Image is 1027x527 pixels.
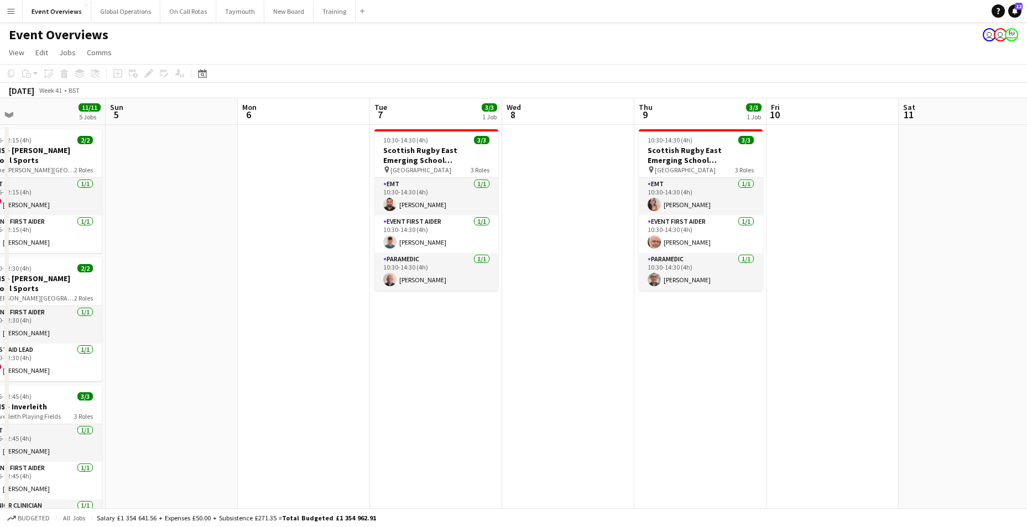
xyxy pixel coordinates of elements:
[79,113,100,121] div: 5 Jobs
[383,136,428,144] span: 10:30-14:30 (4h)
[994,28,1007,41] app-user-avatar: Jackie Tolland
[61,514,87,522] span: All jobs
[31,45,53,60] a: Edit
[37,86,64,94] span: Week 41
[507,102,521,112] span: Wed
[639,215,763,253] app-card-role: Event First Aider1/110:30-14:30 (4h)[PERSON_NAME]
[314,1,356,22] button: Training
[282,514,376,522] span: Total Budgeted £1 354 962.91
[241,108,257,121] span: 6
[23,1,91,22] button: Event Overviews
[74,166,93,174] span: 2 Roles
[639,129,763,291] app-job-card: 10:30-14:30 (4h)3/3Scottish Rugby East Emerging School Championships | [GEOGRAPHIC_DATA] [GEOGRAP...
[79,103,101,112] span: 11/11
[746,103,762,112] span: 3/3
[471,166,489,174] span: 3 Roles
[373,108,387,121] span: 7
[216,1,264,22] button: Taymouth
[74,412,93,420] span: 3 Roles
[264,1,314,22] button: New Board
[9,48,24,57] span: View
[1008,4,1021,18] a: 12
[747,113,761,121] div: 1 Job
[738,136,754,144] span: 3/3
[87,48,112,57] span: Comms
[639,178,763,215] app-card-role: EMT1/110:30-14:30 (4h)[PERSON_NAME]
[648,136,692,144] span: 10:30-14:30 (4h)
[1015,3,1023,10] span: 12
[242,102,257,112] span: Mon
[110,102,123,112] span: Sun
[18,514,50,522] span: Budgeted
[901,108,915,121] span: 11
[35,48,48,57] span: Edit
[77,264,93,272] span: 2/2
[77,136,93,144] span: 2/2
[637,108,653,121] span: 9
[6,512,51,524] button: Budgeted
[482,103,497,112] span: 3/3
[55,45,80,60] a: Jobs
[9,85,34,96] div: [DATE]
[482,113,497,121] div: 1 Job
[639,253,763,291] app-card-role: Paramedic1/110:30-14:30 (4h)[PERSON_NAME]
[374,178,498,215] app-card-role: EMT1/110:30-14:30 (4h)[PERSON_NAME]
[769,108,780,121] span: 10
[4,45,29,60] a: View
[374,145,498,165] h3: Scottish Rugby East Emerging School Championships | Newbattle
[639,102,653,112] span: Thu
[69,86,80,94] div: BST
[771,102,780,112] span: Fri
[505,108,521,121] span: 8
[903,102,915,112] span: Sat
[374,253,498,291] app-card-role: Paramedic1/110:30-14:30 (4h)[PERSON_NAME]
[1005,28,1018,41] app-user-avatar: Operations Manager
[160,1,216,22] button: On Call Rotas
[374,102,387,112] span: Tue
[390,166,451,174] span: [GEOGRAPHIC_DATA]
[474,136,489,144] span: 3/3
[983,28,996,41] app-user-avatar: Operations Team
[74,294,93,302] span: 2 Roles
[9,27,108,43] h1: Event Overviews
[77,392,93,400] span: 3/3
[108,108,123,121] span: 5
[735,166,754,174] span: 3 Roles
[97,514,376,522] div: Salary £1 354 641.56 + Expenses £50.00 + Subsistence £271.35 =
[655,166,716,174] span: [GEOGRAPHIC_DATA]
[91,1,160,22] button: Global Operations
[374,129,498,291] app-job-card: 10:30-14:30 (4h)3/3Scottish Rugby East Emerging School Championships | Newbattle [GEOGRAPHIC_DATA...
[82,45,116,60] a: Comms
[374,215,498,253] app-card-role: Event First Aider1/110:30-14:30 (4h)[PERSON_NAME]
[59,48,76,57] span: Jobs
[639,145,763,165] h3: Scottish Rugby East Emerging School Championships | [GEOGRAPHIC_DATA]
